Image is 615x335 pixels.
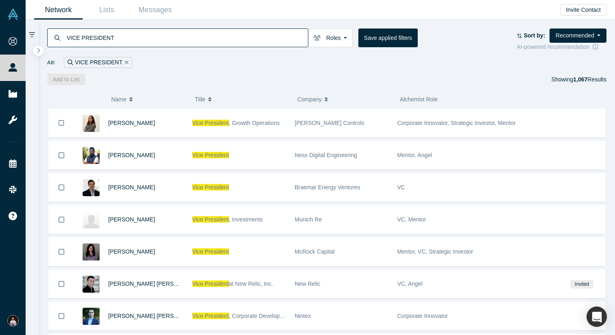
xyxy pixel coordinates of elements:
button: Remove Filter [122,58,129,67]
span: VC, Mentor [397,216,426,223]
img: Sujay Kumar's Profile Image [83,147,100,164]
span: McRock Capital [295,248,335,255]
span: Name [111,91,126,108]
img: Denis Vurdov's Account [7,315,19,326]
span: Title [195,91,205,108]
span: Vice President [192,184,229,190]
span: Vice President [192,248,229,255]
span: Nintex [295,313,311,319]
span: Vice President [192,120,229,126]
span: , Corporate Development [229,313,292,319]
button: Save applied filters [358,28,418,47]
span: Vice President [192,280,229,287]
img: Prashanthi Sudhakar's Profile Image [83,115,100,132]
span: Mentor, Angel [397,152,432,158]
div: Showing [552,74,606,85]
button: Bookmark [49,270,74,298]
strong: Sort by: [524,32,545,39]
span: Alchemist Role [400,96,438,103]
a: Messages [131,0,179,20]
a: [PERSON_NAME] [108,120,155,126]
button: Invite Contact [560,4,606,15]
img: Baran Erkel's Profile Image [83,308,100,325]
img: Donald Tappan's Profile Image [83,179,100,196]
strong: 1,067 [573,76,587,83]
span: VC [397,184,405,190]
img: Alchemist Vault Logo [7,9,19,20]
a: [PERSON_NAME] [108,216,155,223]
button: Bookmark [49,141,74,169]
span: Vice President [192,313,229,319]
span: [PERSON_NAME] Controls [295,120,364,126]
span: Mentor, VC, Strategic Investor [397,248,473,255]
span: Corporate Innovator, Strategic Investor, Mentor [397,120,516,126]
span: Braemar Energy Ventures [295,184,360,190]
span: at New Relic, Inc. [229,280,273,287]
span: Company [297,91,322,108]
span: New Relic [295,280,321,287]
button: Roles [308,28,353,47]
span: Vice President [192,152,229,158]
button: Bookmark [49,173,74,201]
button: Bookmark [49,238,74,266]
button: Bookmark [49,109,74,137]
button: Company [297,91,391,108]
span: Corporate Innovator [397,313,448,319]
div: AI-powered recommendation [517,43,606,51]
img: Ha Nguyen's Profile Image [83,243,100,261]
img: Sidra Ahmed Lehar's Profile Image [83,211,100,228]
button: Name [111,91,186,108]
button: Title [195,91,289,108]
button: Bookmark [49,302,74,330]
a: Network [34,0,83,20]
span: All: [47,59,56,67]
a: [PERSON_NAME] [108,152,155,158]
img: Jean-Philippe Emelie Marcos's Profile Image [83,276,100,293]
a: [PERSON_NAME] [108,184,155,190]
span: Munich Re [295,216,322,223]
span: Results [573,76,606,83]
div: VICE PRESIDENT [64,57,132,68]
span: Vice President [192,216,229,223]
a: [PERSON_NAME] [108,248,155,255]
a: [PERSON_NAME] [PERSON_NAME] [108,313,203,319]
span: VC, Angel [397,280,423,287]
input: Search by name, title, company, summary, expertise, investment criteria or topics of focus [66,28,308,47]
button: Bookmark [49,206,74,234]
button: Add to List [47,74,85,85]
span: Invited [570,280,593,289]
span: , Investments [229,216,263,223]
a: Lists [83,0,131,20]
button: Recommended [550,28,606,43]
span: Ness Digital Engineering [295,152,357,158]
span: , Growth Operations [229,120,280,126]
a: [PERSON_NAME] [PERSON_NAME] [108,280,203,287]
